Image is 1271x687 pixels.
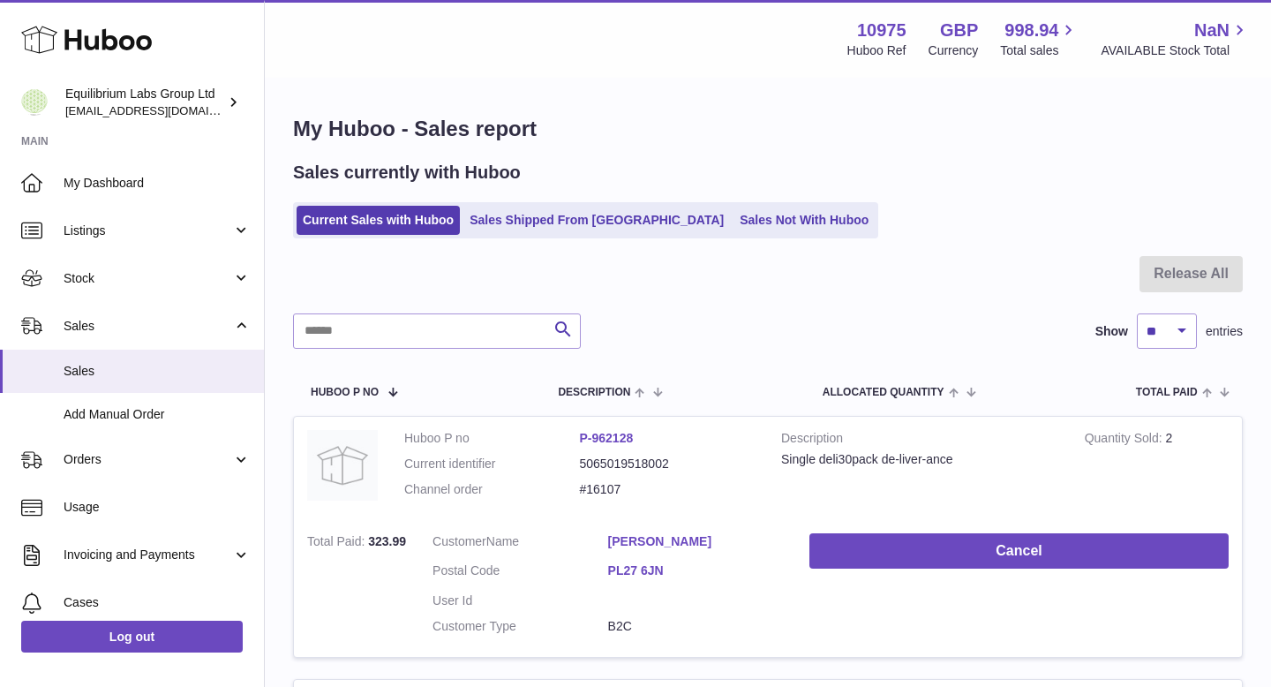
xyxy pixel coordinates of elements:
dd: 5065019518002 [580,456,756,472]
a: NaN AVAILABLE Stock Total [1101,19,1250,59]
label: Show [1095,323,1128,340]
dt: Customer Type [432,618,608,635]
span: Stock [64,270,232,287]
span: Add Manual Order [64,406,251,423]
strong: 10975 [857,19,906,42]
div: Huboo Ref [847,42,906,59]
a: Sales Not With Huboo [733,206,875,235]
dt: Huboo P no [404,430,580,447]
dt: Name [432,533,608,555]
span: Total sales [1000,42,1079,59]
h2: Sales currently with Huboo [293,161,521,185]
span: entries [1206,323,1243,340]
strong: Description [781,430,1058,451]
a: PL27 6JN [608,562,784,579]
div: Single deli30pack de-liver-ance [781,451,1058,468]
div: Equilibrium Labs Group Ltd [65,86,224,119]
a: 998.94 Total sales [1000,19,1079,59]
span: Description [558,387,630,398]
div: Currency [929,42,979,59]
a: [PERSON_NAME] [608,533,784,550]
span: Sales [64,363,251,380]
span: [EMAIL_ADDRESS][DOMAIN_NAME] [65,103,259,117]
span: Orders [64,451,232,468]
strong: GBP [940,19,978,42]
span: 998.94 [1004,19,1058,42]
span: AVAILABLE Stock Total [1101,42,1250,59]
strong: Total Paid [307,534,368,553]
button: Cancel [809,533,1229,570]
span: Huboo P no [311,387,379,398]
dd: #16107 [580,481,756,498]
span: Invoicing and Payments [64,547,232,563]
span: NaN [1194,19,1230,42]
span: Listings [64,223,232,239]
a: Sales Shipped From [GEOGRAPHIC_DATA] [463,206,730,235]
dt: Postal Code [432,562,608,584]
span: ALLOCATED Quantity [823,387,944,398]
span: Cases [64,594,251,611]
span: My Dashboard [64,175,251,192]
h1: My Huboo - Sales report [293,115,1243,143]
a: P-962128 [580,431,634,445]
a: Current Sales with Huboo [297,206,460,235]
span: Customer [432,534,486,548]
a: Log out [21,621,243,653]
dd: B2C [608,618,784,635]
img: huboo@equilibriumlabs.com [21,89,48,116]
span: 323.99 [368,534,406,548]
dt: Channel order [404,481,580,498]
span: Usage [64,499,251,516]
span: Sales [64,318,232,335]
img: no-photo.jpg [307,430,378,501]
dt: Current identifier [404,456,580,472]
strong: Quantity Sold [1085,431,1166,449]
dt: User Id [432,593,608,609]
td: 2 [1072,417,1242,520]
span: Total paid [1136,387,1198,398]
